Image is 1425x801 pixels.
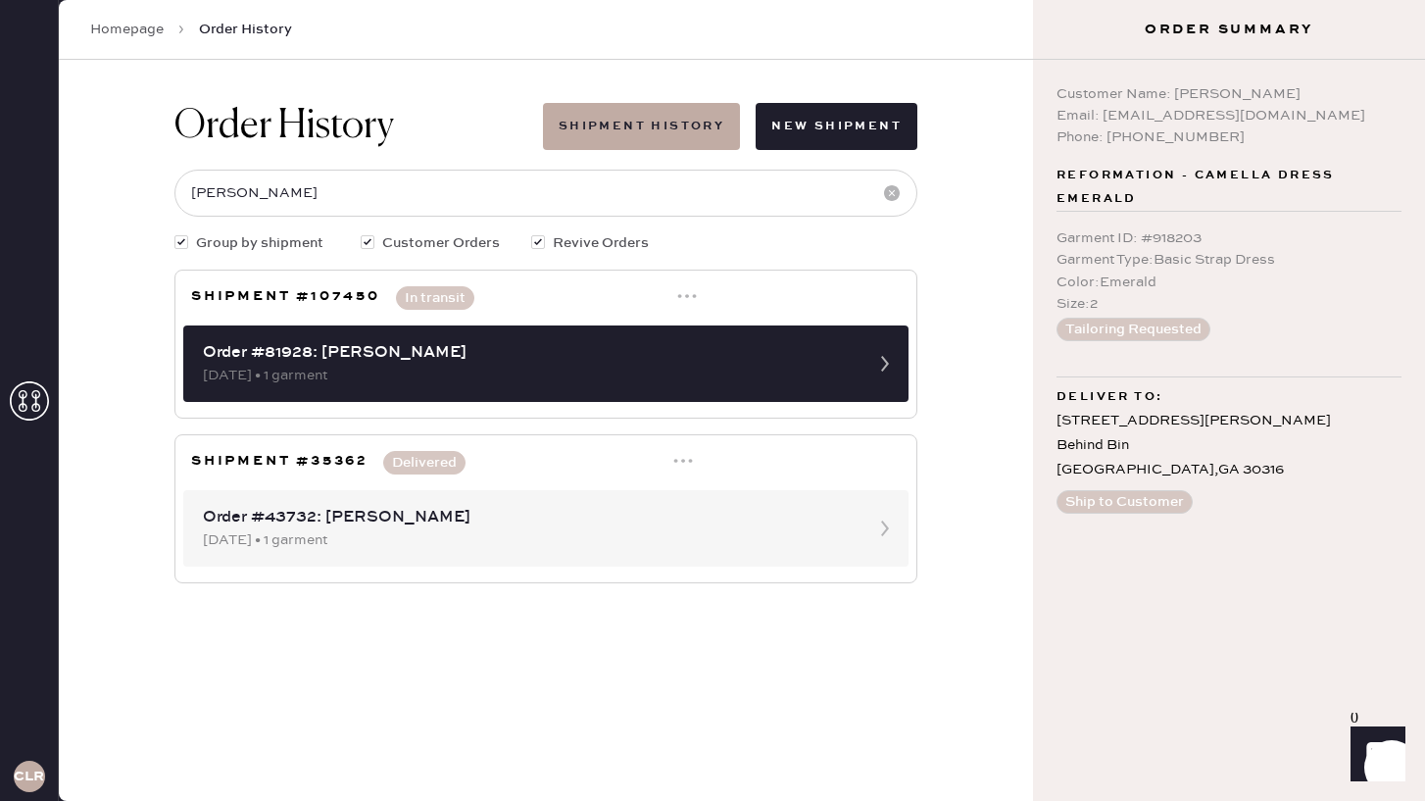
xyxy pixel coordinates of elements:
[1056,126,1401,148] div: Phone: [PHONE_NUMBER]
[191,286,380,310] h3: Shipment #107450
[14,770,44,783] h3: CLR
[203,529,854,551] div: [DATE] • 1 garment
[203,341,854,365] div: Order #81928: [PERSON_NAME]
[1056,318,1210,341] button: Tailoring Requested
[382,232,500,254] span: Customer Orders
[191,451,368,475] h3: Shipment #35362
[553,232,649,254] span: Revive Orders
[90,20,164,39] a: Homepage
[199,20,292,39] span: Order History
[174,103,394,150] h1: Order History
[1056,272,1401,293] div: Color : Emerald
[383,451,466,475] button: Delivered
[1056,83,1401,105] div: Customer Name: [PERSON_NAME]
[203,506,854,529] div: Order #43732: [PERSON_NAME]
[196,232,323,254] span: Group by shipment
[1056,227,1401,249] div: Garment ID : # 918203
[1056,164,1401,211] span: Reformation - Camella Dress Emerald
[1056,490,1193,514] button: Ship to Customer
[1056,105,1401,126] div: Email: [EMAIL_ADDRESS][DOMAIN_NAME]
[203,365,854,386] div: [DATE] • 1 garment
[1056,409,1401,483] div: [STREET_ADDRESS][PERSON_NAME] Behind Bin [GEOGRAPHIC_DATA] , GA 30316
[174,170,917,217] input: Search by order number, customer name, email or phone number
[543,103,740,150] button: Shipment History
[1056,385,1162,409] span: Deliver to:
[1332,713,1416,797] iframe: Front Chat
[396,286,474,310] button: In transit
[1056,293,1401,315] div: Size : 2
[756,103,917,150] button: New Shipment
[1033,20,1425,39] h3: Order Summary
[1056,249,1401,271] div: Garment Type : Basic Strap Dress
